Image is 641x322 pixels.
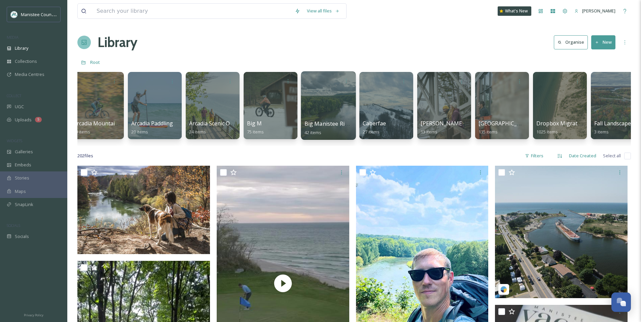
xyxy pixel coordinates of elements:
[73,120,136,135] a: Arcadia Mountain Biking19 items
[498,6,531,16] a: What's New
[15,104,24,110] span: UGC
[15,201,33,208] span: SnapLink
[421,120,518,135] a: [PERSON_NAME][GEOGRAPHIC_DATA]13 items
[15,45,28,51] span: Library
[15,71,44,78] span: Media Centres
[15,162,31,168] span: Embeds
[304,4,343,17] a: View all files
[536,120,585,135] a: Dropbox Migration1025 items
[189,120,249,135] a: Arcadia Scenic Overlook24 items
[77,153,93,159] span: 202 file s
[305,121,353,135] a: Big Manistee River42 items
[594,120,631,127] span: Fall Landscape
[594,129,609,135] span: 3 items
[603,153,621,159] span: Select all
[363,120,386,127] span: Caberfae
[7,138,22,143] span: WIDGETS
[7,35,19,40] span: MEDIA
[305,129,322,135] span: 42 items
[90,59,100,65] span: Root
[189,129,206,135] span: 24 items
[554,35,588,49] button: Organise
[98,32,137,52] a: Library
[131,129,148,135] span: 20 items
[15,233,29,240] span: Socials
[611,292,631,312] button: Open Chat
[495,166,628,298] img: manisteetourism-5288902.jpg
[24,311,43,319] a: Privacy Policy
[571,4,619,17] a: [PERSON_NAME]
[7,93,21,98] span: COLLECT
[363,120,386,135] a: Caberfae27 items
[11,11,17,18] img: logo.jpeg
[77,166,210,254] img: ManisteeFall-53092 (2).jpg
[15,58,37,65] span: Collections
[131,120,173,135] a: Arcadia Paddling20 items
[500,286,507,293] img: snapsea-logo.png
[594,120,631,135] a: Fall Landscape3 items
[73,129,90,135] span: 19 items
[73,120,136,127] span: Arcadia Mountain Biking
[421,120,518,127] span: [PERSON_NAME][GEOGRAPHIC_DATA]
[478,120,533,127] span: [GEOGRAPHIC_DATA]
[478,129,498,135] span: 135 items
[305,120,353,127] span: Big Manistee River
[247,129,264,135] span: 75 items
[93,4,291,18] input: Search your library
[536,129,558,135] span: 1025 items
[421,129,437,135] span: 13 items
[247,120,264,135] a: Big M75 items
[15,175,29,181] span: Stories
[131,120,173,127] span: Arcadia Paddling
[478,120,533,135] a: [GEOGRAPHIC_DATA]135 items
[35,117,42,122] div: 5
[24,313,43,317] span: Privacy Policy
[189,120,249,127] span: Arcadia Scenic Overlook
[15,149,33,155] span: Galleries
[15,117,32,123] span: Uploads
[582,8,615,14] span: [PERSON_NAME]
[90,58,100,66] a: Root
[21,11,72,17] span: Manistee County Tourism
[363,129,380,135] span: 27 items
[247,120,262,127] span: Big M
[591,35,615,49] button: New
[536,120,585,127] span: Dropbox Migration
[566,149,600,162] div: Date Created
[522,149,547,162] div: Filters
[7,223,20,228] span: SOCIALS
[15,188,26,195] span: Maps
